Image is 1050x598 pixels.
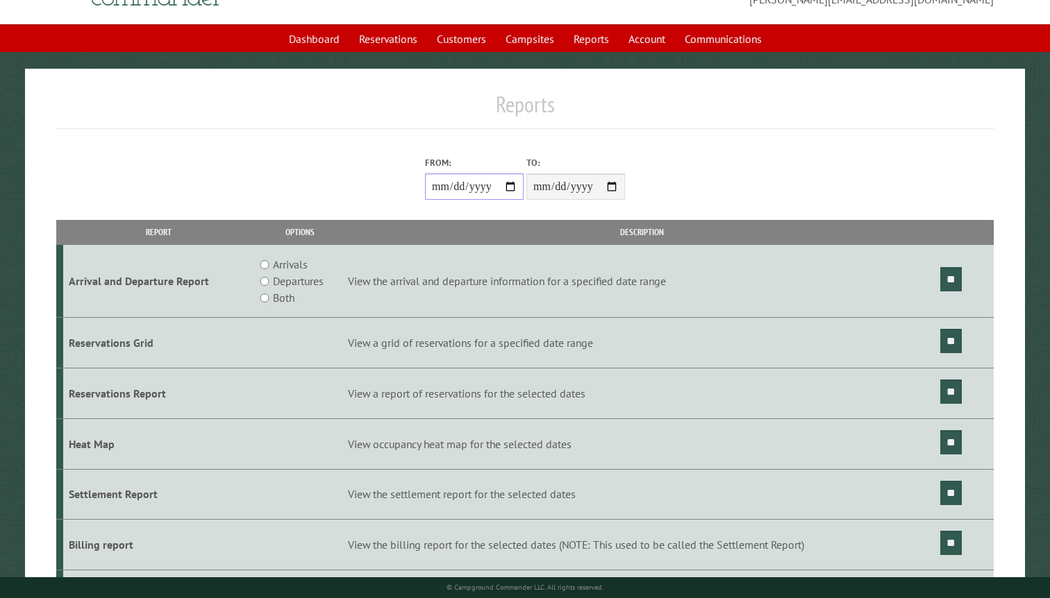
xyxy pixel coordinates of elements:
label: Both [273,289,294,306]
label: Departures [273,273,324,289]
a: Reports [565,26,617,52]
td: View the billing report for the selected dates (NOTE: This used to be called the Settlement Report) [346,520,938,570]
td: Reservations Grid [63,318,253,368]
a: Dashboard [281,26,348,52]
a: Reservations [351,26,426,52]
td: Settlement Report [63,469,253,520]
td: View a grid of reservations for a specified date range [346,318,938,368]
td: View a report of reservations for the selected dates [346,368,938,418]
th: Description [346,220,938,244]
th: Options [253,220,346,244]
small: © Campground Commander LLC. All rights reserved. [447,583,603,592]
td: Billing report [63,520,253,570]
a: Communications [676,26,770,52]
td: Heat Map [63,418,253,469]
a: Customers [428,26,494,52]
td: Reservations Report [63,368,253,418]
td: View occupancy heat map for the selected dates [346,418,938,469]
th: Report [63,220,253,244]
a: Account [620,26,674,52]
td: View the arrival and departure information for a specified date range [346,245,938,318]
td: View the settlement report for the selected dates [346,469,938,520]
label: From: [425,156,524,169]
label: Arrivals [273,256,308,273]
td: Arrival and Departure Report [63,245,253,318]
a: Campsites [497,26,562,52]
label: To: [526,156,625,169]
h1: Reports [56,91,993,129]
